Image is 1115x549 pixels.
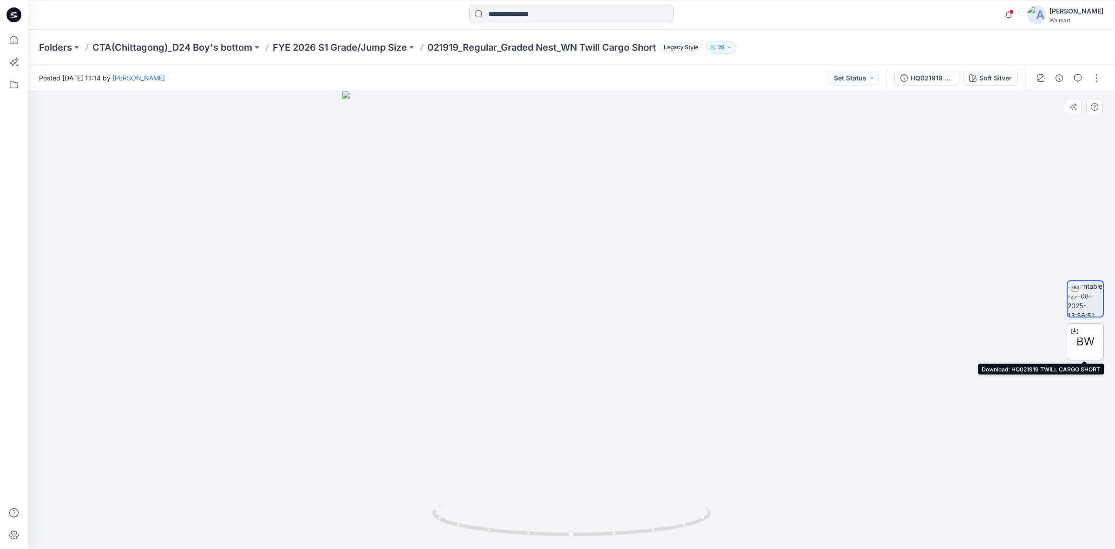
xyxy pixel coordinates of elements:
a: Folders [39,41,72,54]
button: Legacy Style [656,41,702,54]
button: 26 [706,41,736,54]
div: Soft Silver [979,73,1012,83]
div: Walmart [1049,17,1103,24]
span: Posted [DATE] 11:14 by [39,73,165,83]
div: HQ021919 TWILL CARGO SHORT_11 [911,73,953,83]
a: CTA(Chittagong)_D24 Boy's bottom [92,41,252,54]
span: BW [1076,333,1095,350]
a: FYE 2026 S1 Grade/Jump Size [273,41,407,54]
button: HQ021919 TWILL CARGO SHORT_11 [894,71,959,86]
div: [PERSON_NAME] [1049,6,1103,17]
img: turntable-27-08-2025-13:56:51 [1068,281,1103,317]
button: Soft Silver [963,71,1018,86]
button: Details [1052,71,1067,86]
a: [PERSON_NAME] [112,74,165,82]
span: Legacy Style [660,42,702,53]
p: 021919_Regular_Graded Nest_WN Twill Cargo Short [427,41,656,54]
img: avatar [1027,6,1046,24]
p: 26 [718,42,725,53]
